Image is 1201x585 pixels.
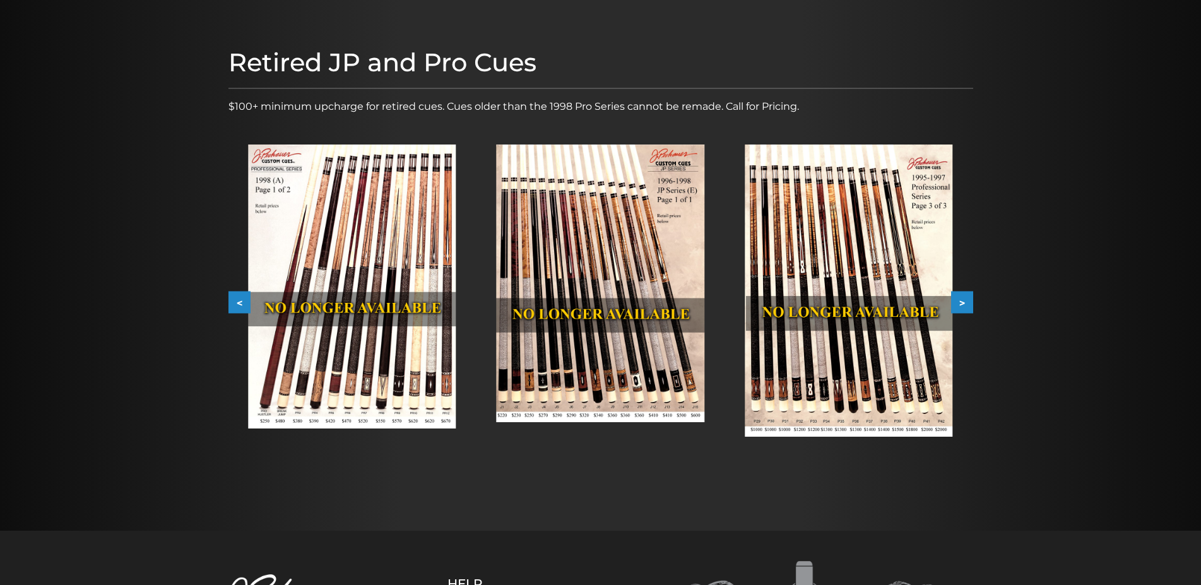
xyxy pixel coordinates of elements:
button: > [951,292,973,314]
button: < [228,292,251,314]
p: $100+ minimum upcharge for retired cues. Cues older than the 1998 Pro Series cannot be remade. Ca... [228,99,973,114]
h1: Retired JP and Pro Cues [228,47,973,78]
div: Carousel Navigation [228,292,973,314]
